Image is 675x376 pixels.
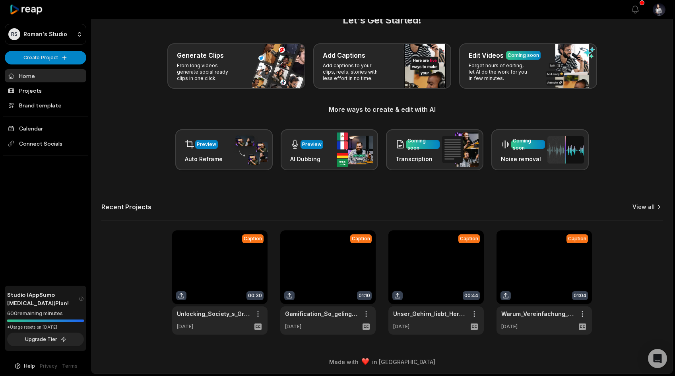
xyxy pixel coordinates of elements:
button: Help [14,362,35,370]
div: Coming soon [407,137,438,152]
div: 600 remaining minutes [7,310,84,318]
a: View all [632,203,655,211]
img: transcription.png [442,132,479,167]
h3: Transcription [396,155,440,163]
p: Roman's Studio [23,31,67,38]
div: Coming soon [513,137,543,152]
img: auto_reframe.png [231,134,268,166]
button: Upgrade Tier [7,333,84,346]
a: Warum_Vereinfachung_Motivation_zerst_rt-6836e9834069cf3677ff3b36-framed-with-text [501,310,574,318]
p: From long videos generate social ready clips in one click. [177,62,239,82]
a: Terms [62,362,78,370]
h2: Let's Get Started! [101,13,663,27]
h2: Recent Projects [101,203,151,211]
h3: AI Dubbing [290,155,323,163]
a: Unser_Gehirn_liebt_Herausforderungen-680f3414b2ea3838a66f8a70-framed-with-text [393,310,466,318]
div: Open Intercom Messenger [648,349,667,368]
div: Coming soon [508,52,539,59]
h3: More ways to create & edit with AI [101,105,663,114]
h3: Auto Reframe [185,155,223,163]
div: Preview [302,141,322,148]
p: Add captions to your clips, reels, stories with less effort in no time. [323,62,384,82]
a: Unlocking_Society_s_Growth_Mindset-680f3403494f1f56d0466ae8-framed-with-text [177,310,250,318]
img: noise_removal.png [547,136,584,164]
div: *Usage resets on [DATE] [7,324,84,330]
p: Forget hours of editing, let AI do the work for you in few minutes. [469,62,530,82]
a: Home [5,69,86,82]
a: Privacy [40,362,57,370]
span: Studio (AppSumo [MEDICAL_DATA]) Plan! [7,290,79,307]
span: Connect Socials [5,136,86,151]
div: Made with in [GEOGRAPHIC_DATA] [99,358,665,366]
h3: Generate Clips [177,51,224,60]
img: ai_dubbing.png [337,132,373,167]
img: heart emoji [362,358,369,365]
a: Calendar [5,122,86,135]
h3: Add Captions [323,51,365,60]
a: Projects [5,84,86,97]
button: Create Project [5,51,86,64]
h3: Noise removal [501,155,545,163]
div: RS [8,28,20,40]
a: Gamification_So_gelingt_echter_Wandel-680f33ecb2ea3838a66f8a6e-framed-with-text [285,310,358,318]
h3: Edit Videos [469,51,504,60]
a: Brand template [5,99,86,112]
span: Help [24,362,35,370]
div: Preview [197,141,216,148]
